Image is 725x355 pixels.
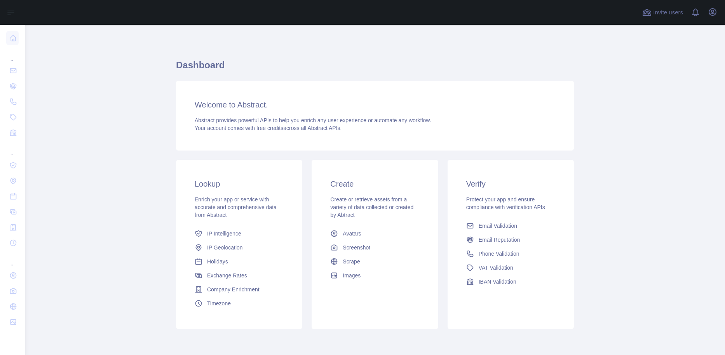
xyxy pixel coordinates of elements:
span: Phone Validation [479,250,519,258]
div: ... [6,251,19,267]
div: ... [6,141,19,157]
h3: Welcome to Abstract. [195,99,555,110]
span: VAT Validation [479,264,513,272]
span: IBAN Validation [479,278,516,286]
a: Email Reputation [463,233,558,247]
a: Email Validation [463,219,558,233]
span: Create or retrieve assets from a variety of data collected or created by Abtract [330,196,413,218]
span: IP Intelligence [207,230,241,237]
span: Avatars [343,230,361,237]
a: Images [327,268,422,282]
a: Exchange Rates [192,268,287,282]
span: Images [343,272,361,279]
a: Scrape [327,255,422,268]
a: Timezone [192,296,287,310]
a: IP Intelligence [192,227,287,241]
div: ... [6,47,19,62]
span: Email Validation [479,222,517,230]
span: Invite users [653,8,683,17]
a: Phone Validation [463,247,558,261]
span: free credits [256,125,283,131]
span: Your account comes with across all Abstract APIs. [195,125,342,131]
span: Holidays [207,258,228,265]
h3: Create [330,178,419,189]
a: IP Geolocation [192,241,287,255]
span: Exchange Rates [207,272,247,279]
span: Enrich your app or service with accurate and comprehensive data from Abstract [195,196,277,218]
a: Company Enrichment [192,282,287,296]
span: Timezone [207,300,231,307]
a: VAT Validation [463,261,558,275]
h1: Dashboard [176,59,574,78]
span: Screenshot [343,244,370,251]
a: Holidays [192,255,287,268]
span: Protect your app and ensure compliance with verification APIs [466,196,545,210]
button: Invite users [641,6,685,19]
span: Abstract provides powerful APIs to help you enrich any user experience or automate any workflow. [195,117,431,123]
span: Scrape [343,258,360,265]
a: Screenshot [327,241,422,255]
h3: Lookup [195,178,284,189]
span: Email Reputation [479,236,520,244]
a: Avatars [327,227,422,241]
span: Company Enrichment [207,286,260,293]
span: IP Geolocation [207,244,243,251]
h3: Verify [466,178,555,189]
a: IBAN Validation [463,275,558,289]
